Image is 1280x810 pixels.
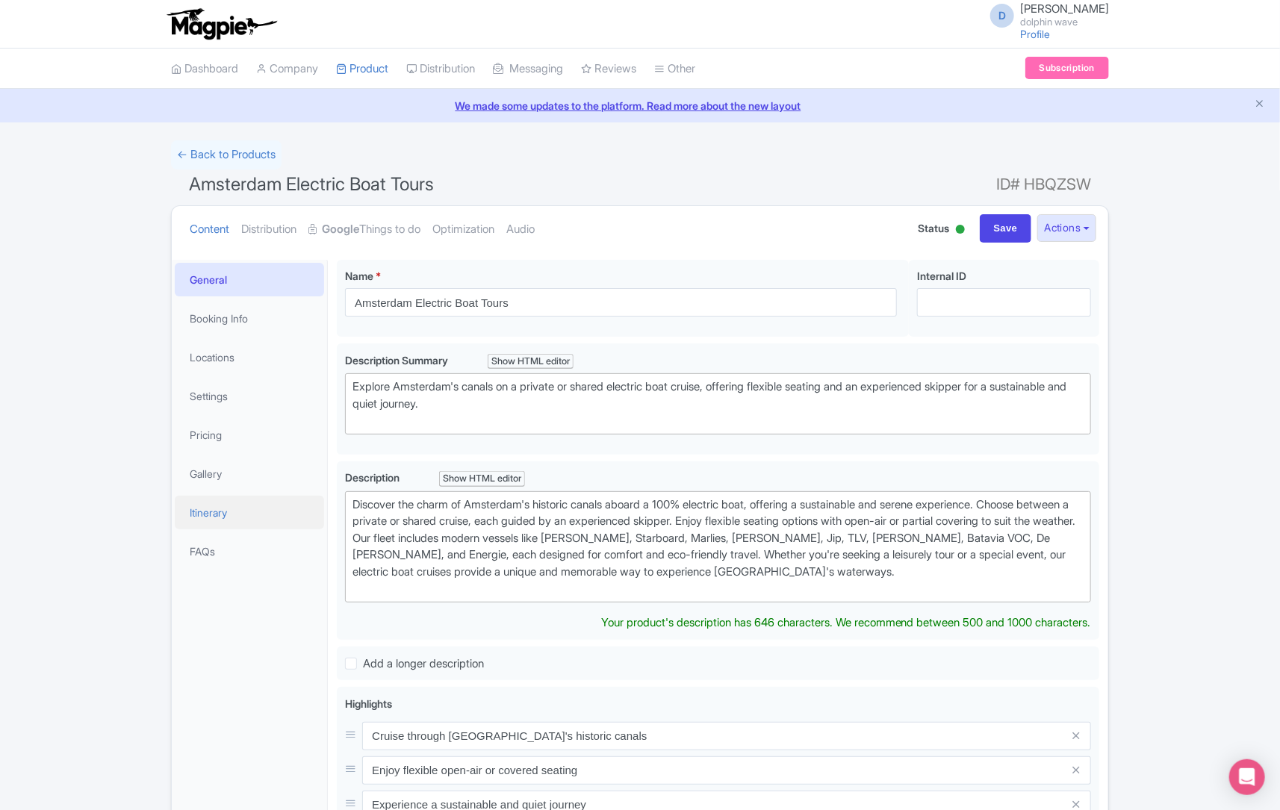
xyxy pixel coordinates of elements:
a: D [PERSON_NAME] dolphin wave [981,3,1109,27]
input: Save [980,214,1032,243]
button: Actions [1037,214,1096,242]
a: FAQs [175,535,324,568]
div: Open Intercom Messenger [1229,759,1265,795]
a: Subscription [1025,57,1109,79]
span: Highlights [345,697,392,710]
a: Other [654,49,695,90]
button: Close announcement [1254,96,1265,113]
a: Audio [506,206,535,253]
span: Status [919,220,950,236]
a: Company [256,49,318,90]
div: Your product's description has 646 characters. We recommend between 500 and 1000 characters. [601,614,1091,632]
span: [PERSON_NAME] [1020,1,1109,16]
a: Locations [175,340,324,374]
a: Settings [175,379,324,413]
a: Profile [1020,28,1050,40]
div: Show HTML editor [488,354,574,370]
span: Internal ID [917,270,966,282]
a: Gallery [175,457,324,490]
a: We made some updates to the platform. Read more about the new layout [9,98,1271,113]
a: Product [336,49,388,90]
img: logo-ab69f6fb50320c5b225c76a69d11143b.png [164,7,279,40]
span: Description [345,471,402,484]
a: Booking Info [175,302,324,335]
span: D [990,4,1014,28]
div: Explore Amsterdam's canals on a private or shared electric boat cruise, offering flexible seating... [352,378,1084,429]
a: Messaging [493,49,563,90]
a: Dashboard [171,49,238,90]
span: Add a longer description [363,656,484,670]
a: Reviews [581,49,636,90]
div: Active [953,219,968,242]
a: ← Back to Products [171,140,282,169]
a: Pricing [175,418,324,452]
div: Discover the charm of Amsterdam's historic canals aboard a 100% electric boat, offering a sustain... [352,496,1084,597]
small: dolphin wave [1020,17,1109,27]
a: GoogleThings to do [308,206,420,253]
a: Distribution [241,206,296,253]
a: Optimization [432,206,494,253]
a: Distribution [406,49,475,90]
span: Amsterdam Electric Boat Tours [189,173,434,195]
strong: Google [322,221,359,238]
a: General [175,263,324,296]
span: Name [345,270,373,282]
a: Content [190,206,229,253]
a: Itinerary [175,496,324,529]
span: ID# HBQZSW [996,169,1091,199]
div: Show HTML editor [439,471,525,487]
span: Description Summary [345,354,450,367]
